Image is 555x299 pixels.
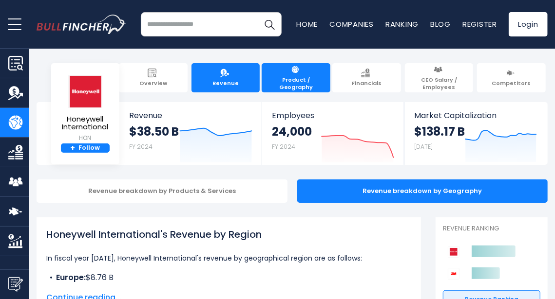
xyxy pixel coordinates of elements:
[297,179,548,203] div: Revenue breakdown by Geography
[272,111,394,120] span: Employees
[56,75,115,143] a: Honeywell International HON
[191,63,260,92] a: Revenue
[46,272,411,283] li: $8.76 B
[129,124,179,139] strong: $38.50 B
[414,111,537,120] span: Market Capitalization
[37,15,126,34] img: bullfincher logo
[56,283,134,295] b: Other International:
[129,142,153,151] small: FY 2024
[68,75,102,108] img: HON logo
[448,268,459,280] img: 3M Company competitors logo
[119,102,262,165] a: Revenue $38.50 B FY 2024
[414,124,465,139] strong: $138.17 B
[404,102,547,165] a: Market Capitalization $138.17 B [DATE]
[56,272,86,283] b: Europe:
[405,63,474,92] a: CEO Salary / Employees
[61,143,110,153] a: +Follow
[129,111,252,120] span: Revenue
[509,12,548,36] a: Login
[71,144,76,153] strong: +
[410,76,469,90] span: CEO Salary / Employees
[46,252,411,264] p: In fiscal year [DATE], Honeywell International's revenue by geographical region are as follows:
[492,80,531,87] span: Competitors
[46,283,411,295] li: $7.92 B
[443,225,540,233] p: Revenue Ranking
[262,63,330,92] a: Product / Geography
[267,76,325,90] span: Product / Geography
[332,63,401,92] a: Financials
[119,63,188,92] a: Overview
[329,19,374,29] a: Companies
[46,227,411,242] h1: Honeywell International's Revenue by Region
[37,179,287,203] div: Revenue breakdown by Products & Services
[430,19,451,29] a: Blog
[262,102,404,165] a: Employees 24,000 FY 2024
[57,134,114,142] small: HON
[448,246,459,258] img: Honeywell International competitors logo
[296,19,318,29] a: Home
[139,80,167,87] span: Overview
[414,142,433,151] small: [DATE]
[352,80,382,87] span: Financials
[37,15,141,34] a: Go to homepage
[272,142,295,151] small: FY 2024
[57,115,114,131] span: Honeywell International
[385,19,419,29] a: Ranking
[272,124,312,139] strong: 24,000
[462,19,497,29] a: Register
[477,63,546,92] a: Competitors
[212,80,239,87] span: Revenue
[257,12,282,36] button: Search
